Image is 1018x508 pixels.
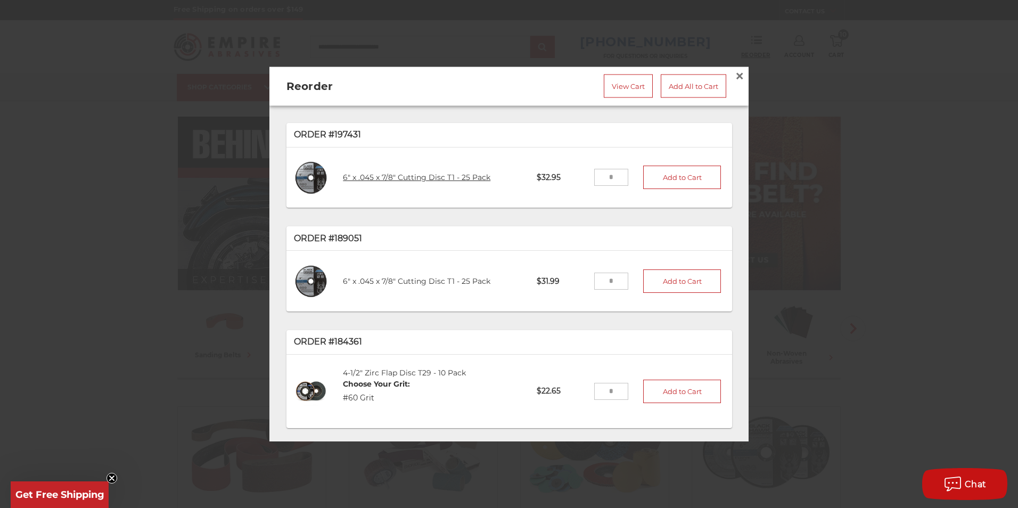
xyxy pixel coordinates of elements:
p: $22.65 [529,378,594,404]
img: 6 [294,264,329,298]
p: Order #184361 [294,335,725,348]
dd: #60 Grit [343,392,410,404]
span: Chat [965,479,987,489]
p: Order #197431 [294,128,725,141]
h2: Reorder [286,78,462,94]
a: Close [731,68,748,85]
button: Add to Cart [643,269,721,293]
button: Add to Cart [643,166,721,189]
div: Get Free ShippingClose teaser [11,481,109,508]
button: Add to Cart [643,379,721,403]
a: 4-1/2" Zirc Flap Disc T29 - 10 Pack [343,368,466,378]
span: × [735,65,744,86]
a: 6" x .045 x 7/8" Cutting Disc T1 - 25 Pack [343,276,490,285]
a: View Cart [604,75,653,98]
dt: Choose Your Grit: [343,379,410,390]
p: $31.99 [529,268,594,294]
a: Add All to Cart [661,75,726,98]
a: 6" x .045 x 7/8" Cutting Disc T1 - 25 Pack [343,172,490,182]
span: Get Free Shipping [15,489,104,501]
p: Order #189051 [294,232,725,244]
img: 4-1/2 [294,374,329,408]
button: Chat [922,468,1007,500]
p: $32.95 [529,164,594,190]
button: Close teaser [106,473,117,484]
img: 6 [294,160,329,195]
